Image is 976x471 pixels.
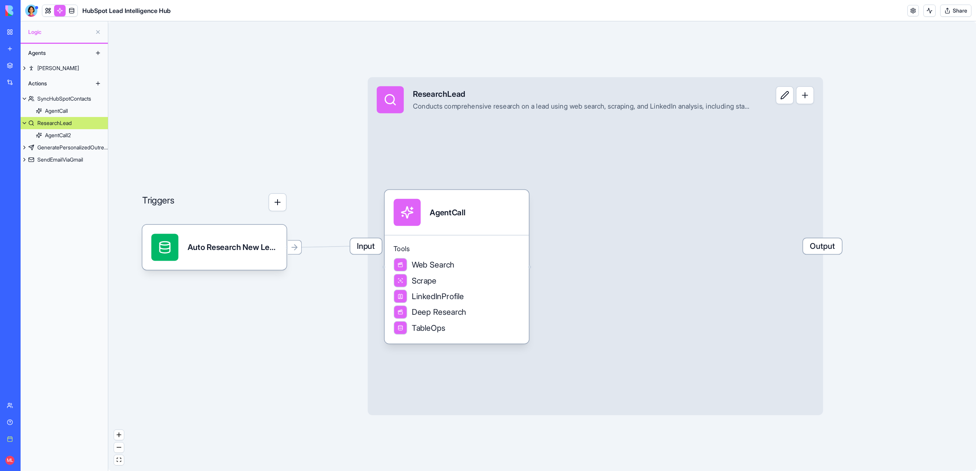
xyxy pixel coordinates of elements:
[350,238,382,254] span: Input
[413,88,751,100] div: ResearchLead
[5,5,53,16] img: logo
[11,165,141,180] button: Search for help
[21,141,108,154] a: GeneratePersonalizedOutreach
[102,238,152,268] button: Help
[412,291,464,302] span: LinkedInProfile
[17,257,34,262] span: Home
[368,77,823,415] div: InputResearchLeadConducts comprehensive research on a lead using web search, scraping, and Linked...
[63,257,90,262] span: Messages
[37,156,83,163] div: SendEmailViaGmail
[412,259,454,271] span: Web Search
[393,245,520,254] span: Tools
[21,105,108,117] a: AgentCall
[8,90,145,119] div: Send us a messageWe typically reply within an hour
[16,129,137,137] div: Create a ticket
[16,96,127,104] div: Send us a message
[104,12,119,27] div: Profile image for Michal
[142,193,174,211] p: Triggers
[188,242,278,253] div: Auto Research New LeadsTrigger
[430,207,465,218] div: AgentCall
[21,154,108,166] a: SendEmailViaGmail
[289,246,366,247] g: Edge from 6898d25fd5714d78aa88b0f5 to 6898d25823f4cf845b532d53
[385,190,529,344] div: AgentCallToolsWeb SearchScrapeLinkedInProfileDeep ResearchTableOps
[142,225,286,270] div: Auto Research New LeadsTrigger
[45,131,71,139] div: AgentCall2
[114,442,124,453] button: zoom out
[82,6,171,15] h1: HubSpot Lead Intelligence Hub
[803,238,842,254] span: Output
[412,322,446,334] span: TableOps
[21,129,108,141] a: AgentCall2
[16,143,128,151] div: Tickets
[114,455,124,465] button: fit view
[24,77,85,90] div: Actions
[37,119,72,127] div: ResearchLead
[21,62,108,74] a: [PERSON_NAME]
[11,140,141,154] div: Tickets
[11,183,141,197] div: FAQ
[5,456,14,465] span: ML
[37,64,79,72] div: [PERSON_NAME]
[142,157,286,270] div: Triggers
[15,14,24,27] img: logo
[89,12,104,27] img: Profile image for Shelly
[413,102,751,111] div: Conducts comprehensive research on a lead using web search, scraping, and LinkedIn analysis, incl...
[412,275,437,286] span: Scrape
[16,186,128,194] div: FAQ
[24,47,85,59] div: Agents
[16,169,62,177] span: Search for help
[51,238,101,268] button: Messages
[131,12,145,26] div: Close
[16,104,127,112] div: We typically reply within an hour
[15,67,137,80] p: How can we help?
[114,430,124,440] button: zoom in
[21,117,108,129] a: ResearchLead
[412,306,466,318] span: Deep Research
[121,257,133,262] span: Help
[15,54,137,67] p: Hi [PERSON_NAME]
[37,95,91,103] div: SyncHubSpotContacts
[28,28,92,36] span: Logic
[940,5,971,17] button: Share
[21,93,108,105] a: SyncHubSpotContacts
[37,144,108,151] div: GeneratePersonalizedOutreach
[45,107,68,115] div: AgentCall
